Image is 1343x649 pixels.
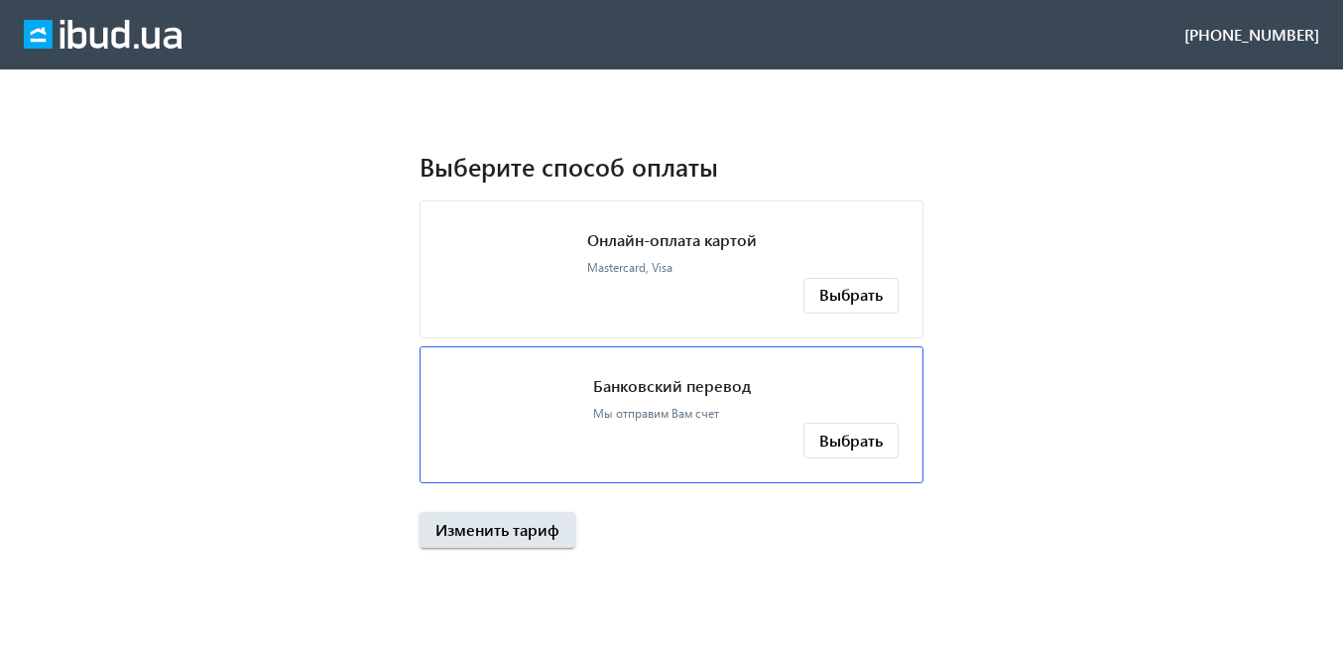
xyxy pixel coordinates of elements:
span: Выбрать [819,284,883,306]
span: Изменить тариф [435,519,559,541]
button: Выбрать [803,423,899,458]
span: Mastercard, Visa [587,260,672,275]
p: Онлайн-оплата картой [587,229,757,251]
h1: Выберите способ оплаты [420,149,923,184]
button: Выбрать [803,278,899,314]
button: Изменить тариф [420,512,575,548]
span: Выбрать [819,430,883,452]
span: Мы отправим Вам счет [593,406,719,421]
p: Банковский перевод [593,375,751,397]
img: ibud_full_logo_white.svg [24,20,182,50]
div: [PHONE_NUMBER] [1184,24,1319,46]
